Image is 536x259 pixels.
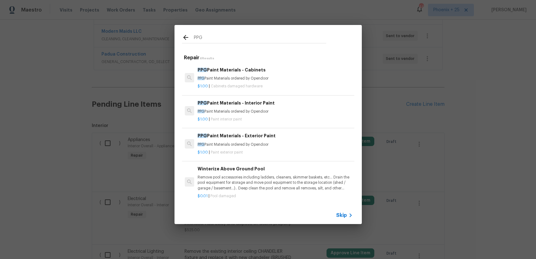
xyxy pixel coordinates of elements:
span: Pool damaged [210,194,236,198]
h6: Paint Materials - Interior Paint [198,100,352,106]
span: $1.00 [198,150,208,154]
span: PPG [198,68,207,72]
span: Paint exterior paint [211,150,243,154]
span: PPG [198,110,204,113]
span: PPG [198,76,204,80]
p: | [198,84,352,89]
span: Skip [336,212,347,218]
span: $1.00 [198,84,208,88]
h6: Winterize Above Ground Pool [198,165,352,172]
p: Paint Materials ordered by Opendoor [198,142,352,147]
p: Remove pool accessories including ladders, cleaners, skimmer baskets, etc… Drain the pool equipme... [198,175,352,191]
p: | [198,150,352,155]
input: Search issues or repairs [194,34,326,43]
h5: Repair [184,55,354,61]
span: Paint interior paint [211,117,242,121]
h6: Paint Materials - Cabinets [198,66,352,73]
span: $0.01 [198,194,208,198]
p: | [198,117,352,122]
p: | [198,193,352,199]
p: Paint Materials ordered by Opendoor [198,76,352,81]
span: $1.00 [198,117,208,121]
p: Paint Materials ordered by Opendoor [198,109,352,114]
h6: Paint Materials - Exterior Paint [198,132,352,139]
span: PPG [198,101,207,105]
span: Cabinets damaged hardware [211,84,263,88]
span: PPG [198,134,207,138]
span: PPG [198,143,204,146]
span: 4 Results [199,57,214,60]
